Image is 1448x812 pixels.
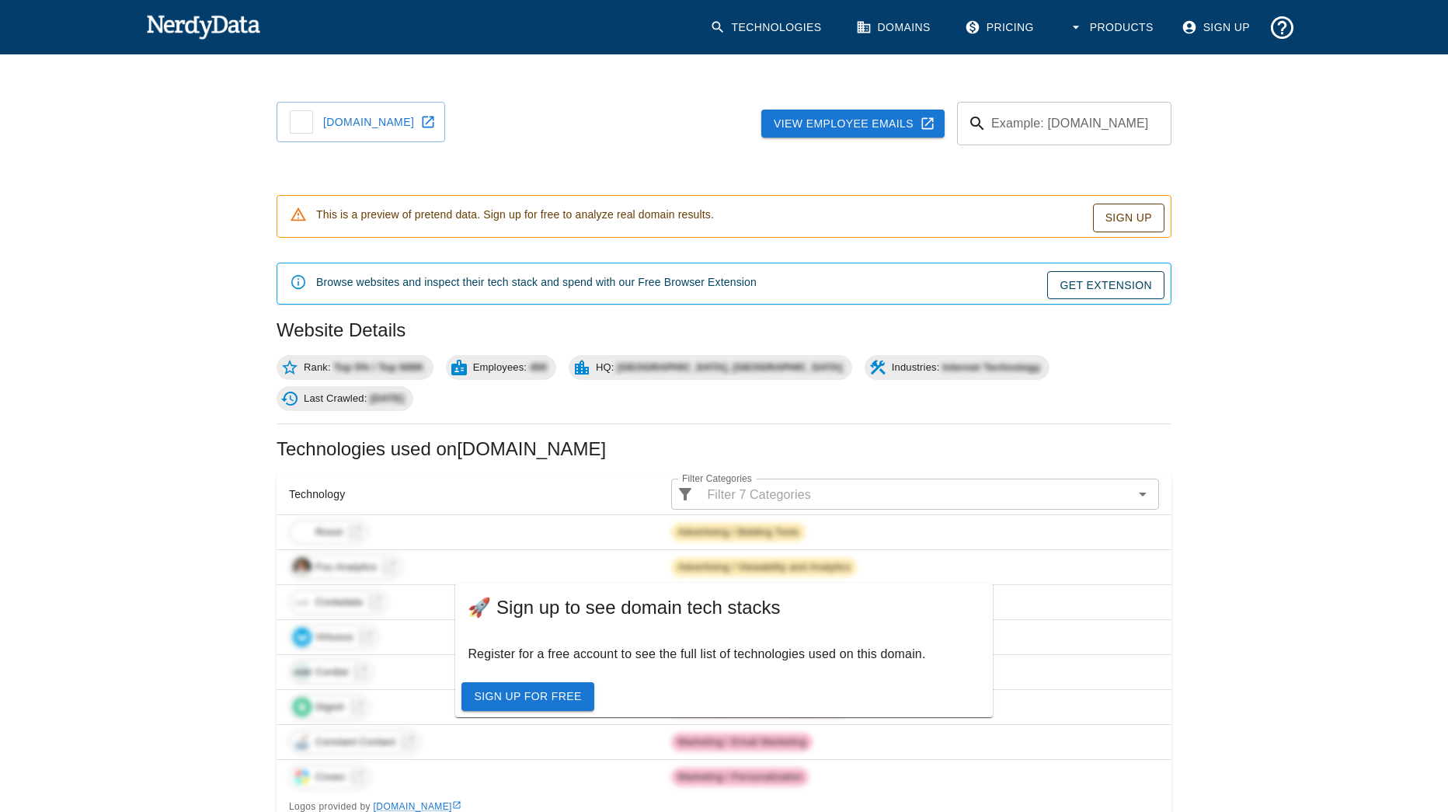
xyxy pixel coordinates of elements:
a: Sign Up [1172,8,1262,47]
span: Last Crawled: [294,391,413,406]
a: Pricing [955,8,1046,47]
span: Logos provided by [289,801,461,812]
h2: Website Details [277,318,1171,343]
a: Sign Up For Free [461,682,593,711]
button: Products [1059,8,1166,47]
button: Open [1132,483,1154,505]
a: damotech.com icon[DOMAIN_NAME] [277,102,445,142]
button: Support and Documentation [1262,8,1302,47]
h2: Technologies used on [DOMAIN_NAME] [277,437,1171,462]
a: Sign Up [1093,204,1164,232]
span: 🚀 Sign up to see domain tech stacks [468,595,980,620]
label: Filter Categories [682,472,752,485]
a: Get Extension [1047,271,1164,300]
th: Technology [277,474,659,515]
span: HQ: [587,360,852,375]
a: [DOMAIN_NAME] [374,801,461,812]
span: Rank: [294,360,433,375]
div: This is a preview of pretend data. Sign up for free to analyze real domain results. [316,200,714,232]
a: View Employee Emails [761,110,945,138]
div: Browse websites and inspect their tech stack and spend with our Free Browser Extension [316,268,757,300]
span: Industries: [882,360,1050,375]
p: Register for a free account to see the full list of technologies used on this domain. [468,645,980,664]
a: Technologies [701,8,834,47]
input: Filter 7 Categories [701,483,1129,505]
img: damotech.com icon [290,110,313,134]
a: Domains [847,8,943,47]
img: NerdyData.com [146,11,260,42]
span: Employees: [464,360,556,375]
